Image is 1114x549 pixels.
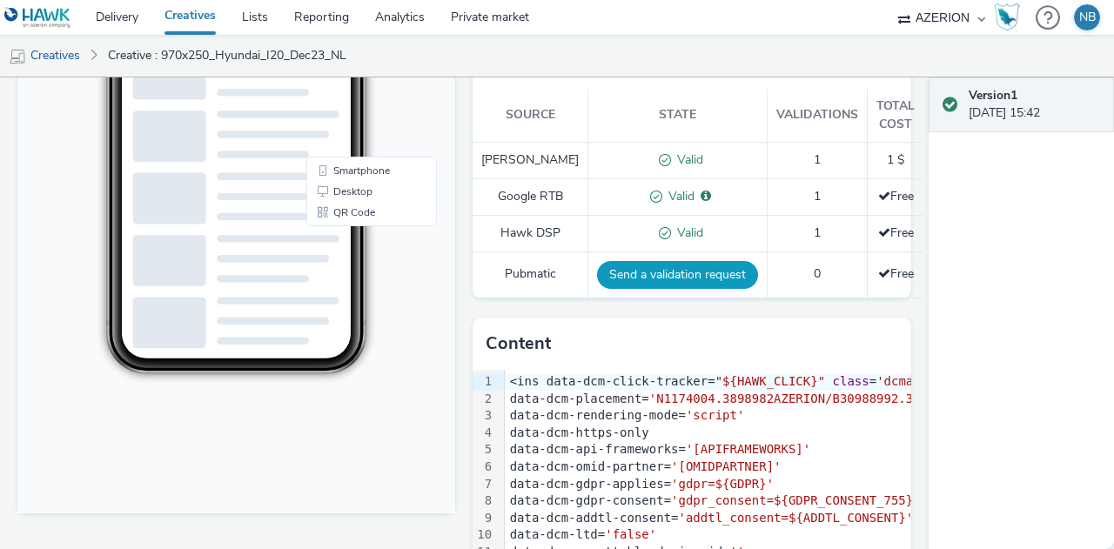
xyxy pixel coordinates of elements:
td: Hawk DSP [473,215,588,251]
th: Total cost [868,89,924,142]
span: 1 [814,224,821,241]
button: Send a validation request [597,261,758,289]
span: Desktop [316,386,355,397]
span: 'N1174004.3898982AZERION/B30988992.380737824' [649,392,979,405]
td: Google RTB [473,178,588,215]
img: undefined Logo [4,7,71,29]
strong: Version 1 [969,87,1017,104]
a: Hawk Academy [994,3,1027,31]
span: 'gdpr_consent=${GDPR_CONSENT_755}' [671,493,921,507]
div: 5 [473,441,494,459]
li: Desktop [292,381,416,402]
span: 'gdpr=${GDPR}' [671,477,774,491]
img: mobile [9,48,26,65]
span: 1 [814,188,821,204]
span: Free [878,224,914,241]
h3: Content [486,331,551,357]
span: 1 $ [887,151,904,168]
div: NB [1079,4,1096,30]
div: 2 [473,391,494,408]
a: Creative : 970x250_Hyundai_I20_Dec23_NL [99,35,355,77]
span: Free [878,265,914,282]
span: Valid [662,188,695,204]
span: 'false' [605,527,656,541]
span: "${HAWK_CLICK}" [715,374,825,388]
span: QR Code [316,407,358,418]
div: [DATE] 15:42 [969,87,1100,123]
img: Hawk Academy [994,3,1020,31]
div: 1 [473,373,494,391]
span: 0 [814,265,821,282]
div: 6 [473,459,494,476]
div: 3 [473,407,494,425]
span: Smartphone [316,365,372,376]
span: 10:54 [123,67,142,77]
td: [PERSON_NAME] [473,143,588,179]
div: 10 [473,526,494,544]
span: Free [878,188,914,204]
th: Source [473,89,588,142]
div: 8 [473,492,494,510]
span: 'addtl_consent=${ADDTL_CONSENT}' [679,511,914,525]
td: Pubmatic [473,251,588,298]
span: 'dcmads' [876,374,935,388]
span: '[OMIDPARTNER]' [671,459,781,473]
span: 'script' [686,408,744,422]
li: QR Code [292,402,416,423]
span: '[APIFRAMEWORKS]' [686,442,810,456]
th: Validations [768,89,868,142]
th: State [588,89,768,142]
li: Smartphone [292,360,416,381]
span: 1 [814,151,821,168]
span: Valid [671,151,703,168]
div: 4 [473,425,494,442]
div: 9 [473,510,494,527]
span: class [833,374,869,388]
span: Valid [671,224,703,241]
div: 7 [473,476,494,493]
